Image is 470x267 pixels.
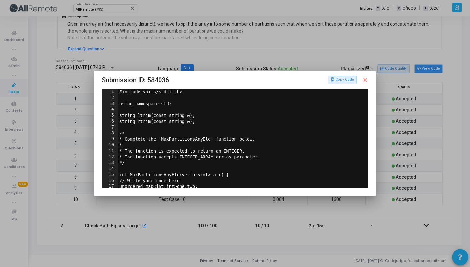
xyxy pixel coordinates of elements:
[102,172,118,178] div: 15
[362,77,368,83] mat-icon: close
[102,184,118,190] div: 17
[328,76,357,84] button: Copy Code
[102,160,118,166] div: 13
[102,142,118,148] div: 10
[102,131,118,136] div: 8
[102,119,118,125] div: 6
[102,89,118,95] div: 1
[102,136,118,142] div: 9
[102,148,118,154] div: 11
[102,178,118,184] div: 16
[102,95,118,101] div: 2
[102,75,169,85] span: Submission ID: 584036
[102,107,118,113] div: 4
[102,166,118,172] div: 14
[102,113,118,119] div: 5
[102,101,118,107] div: 3
[102,154,118,160] div: 12
[102,125,118,131] div: 7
